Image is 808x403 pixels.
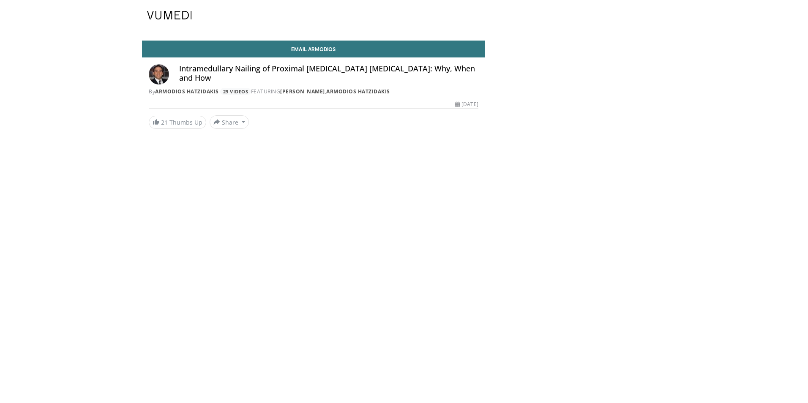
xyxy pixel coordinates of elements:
a: [PERSON_NAME] [280,88,325,95]
a: 29 Videos [220,88,251,95]
img: VuMedi Logo [147,11,192,19]
button: Share [210,115,249,129]
a: Armodios Hatzidakis [155,88,219,95]
div: [DATE] [455,101,478,108]
img: Avatar [149,64,169,84]
a: 21 Thumbs Up [149,116,206,129]
div: By FEATURING , [149,88,478,95]
h4: Intramedullary Nailing of Proximal [MEDICAL_DATA] [MEDICAL_DATA]: Why, When and How [179,64,478,82]
a: Armodios Hatzidakis [326,88,390,95]
span: 21 [161,118,168,126]
a: Email Armodios [142,41,485,57]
